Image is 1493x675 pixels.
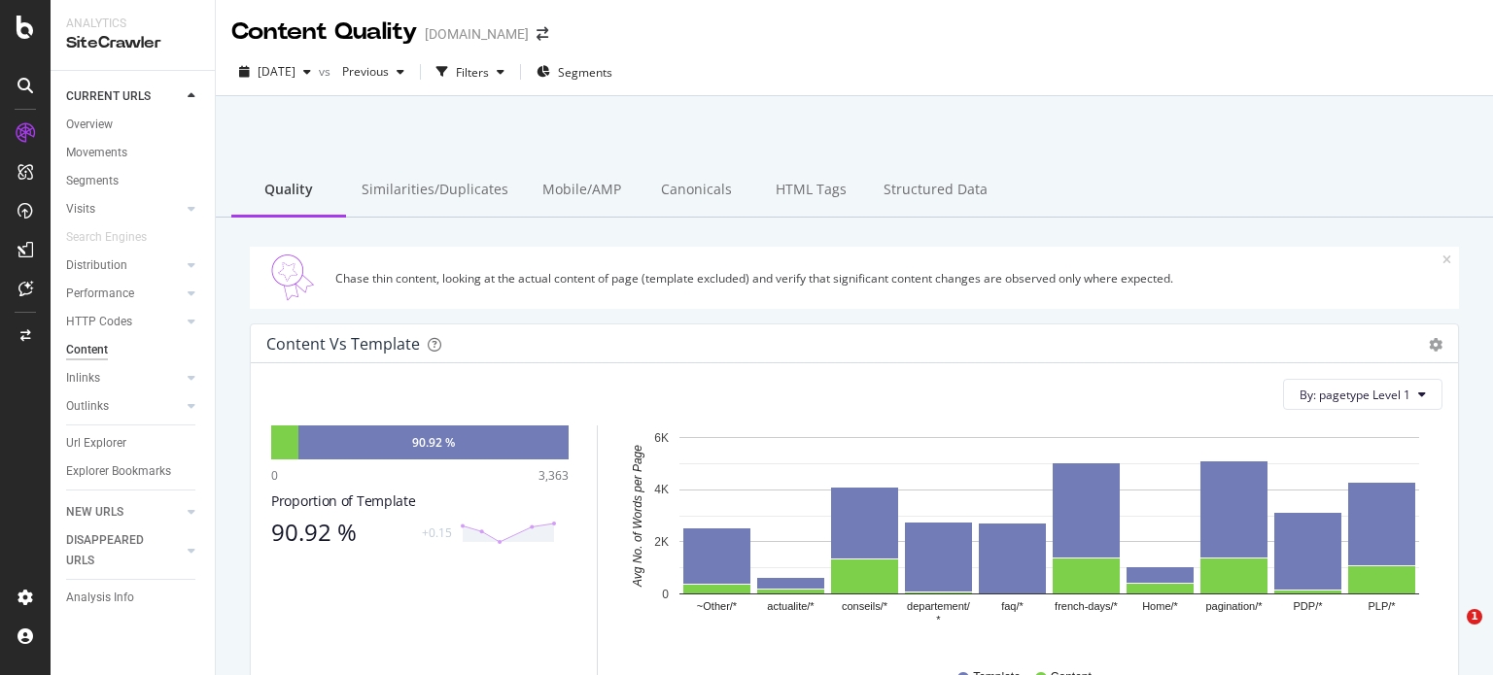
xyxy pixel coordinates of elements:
[621,425,1442,651] svg: A chart.
[66,461,201,482] a: Explorer Bookmarks
[66,171,201,191] a: Segments
[66,368,182,388] a: Inlinks
[66,255,182,276] a: Distribution
[697,601,738,613] text: ~Other/*
[842,601,888,613] text: conseils/*
[66,143,127,163] div: Movements
[66,115,201,135] a: Overview
[66,433,126,454] div: Url Explorer
[868,164,1003,218] div: Structured Data
[66,433,201,454] a: Url Explorer
[422,524,452,541] div: +0.15
[907,601,971,613] text: departement/
[258,63,295,80] span: 2025 Sep. 4th
[66,396,109,417] div: Outlinks
[662,588,669,601] text: 0
[335,270,1442,287] div: Chase thin content, looking at the actual content of page (template excluded) and verify that sig...
[537,27,548,41] div: arrow-right-arrow-left
[66,199,182,219] a: Visits
[66,312,182,332] a: HTTP Codes
[767,601,815,613] text: actualite/*
[1467,609,1482,624] span: 1
[1283,379,1442,410] button: By: pagetype Level 1
[66,502,123,523] div: NEW URLS
[429,56,512,87] button: Filters
[319,63,334,80] span: vs
[66,588,134,608] div: Analysis Info
[524,164,639,218] div: Mobile/AMP
[66,171,119,191] div: Segments
[1368,601,1396,613] text: PLP/*
[1001,601,1024,613] text: faq/*
[66,312,132,332] div: HTTP Codes
[1300,387,1410,403] span: By: pagetype Level 1
[334,56,412,87] button: Previous
[66,16,199,32] div: Analytics
[1055,601,1119,613] text: french-days/*
[346,164,524,218] div: Similarities/Duplicates
[66,284,134,304] div: Performance
[271,519,410,546] div: 90.92 %
[66,32,199,54] div: SiteCrawler
[654,484,669,497] text: 4K
[66,396,182,417] a: Outlinks
[271,491,569,511] div: Proportion of Template
[66,340,108,360] div: Content
[753,164,868,218] div: HTML Tags
[266,334,420,354] div: Content vs Template
[66,502,182,523] a: NEW URLS
[66,86,182,107] a: CURRENT URLS
[66,530,164,571] div: DISAPPEARED URLS
[1427,609,1474,656] iframe: Intercom live chat
[66,368,100,388] div: Inlinks
[231,16,417,49] div: Content Quality
[654,431,669,445] text: 6K
[66,255,127,276] div: Distribution
[66,199,95,219] div: Visits
[66,340,201,360] a: Content
[66,227,166,248] a: Search Engines
[456,64,489,81] div: Filters
[334,63,389,80] span: Previous
[66,588,201,608] a: Analysis Info
[1205,601,1263,613] text: pagination/*
[66,115,113,135] div: Overview
[66,530,182,571] a: DISAPPEARED URLS
[66,86,151,107] div: CURRENT URLS
[1142,601,1178,613] text: Home/*
[538,467,569,484] div: 3,363
[639,164,753,218] div: Canonicals
[258,254,328,301] img: Quality
[558,64,612,81] span: Segments
[66,284,182,304] a: Performance
[654,535,669,549] text: 2K
[1294,601,1324,613] text: PDP/*
[231,164,346,218] div: Quality
[66,143,201,163] a: Movements
[412,434,455,451] div: 90.92 %
[1429,338,1442,352] div: gear
[425,24,529,44] div: [DOMAIN_NAME]
[231,56,319,87] button: [DATE]
[66,461,171,482] div: Explorer Bookmarks
[271,467,278,484] div: 0
[529,56,620,87] button: Segments
[66,227,147,248] div: Search Engines
[631,445,644,588] text: Avg No. of Words per Page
